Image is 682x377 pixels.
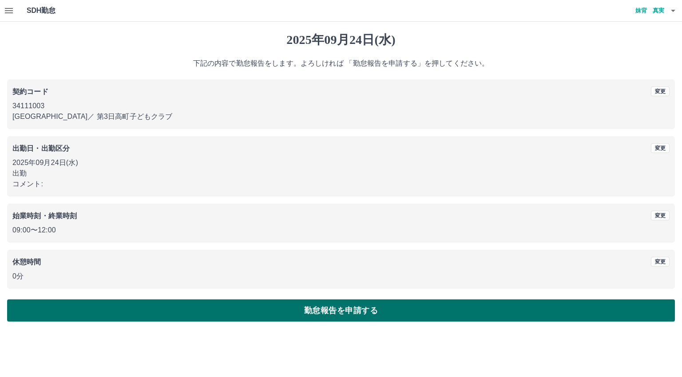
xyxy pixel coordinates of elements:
p: 2025年09月24日(水) [12,157,670,168]
b: 始業時刻・終業時刻 [12,212,77,220]
button: 勤怠報告を申請する [7,299,675,322]
p: コメント: [12,179,670,189]
button: 変更 [651,86,670,96]
b: 出勤日・出勤区分 [12,145,70,152]
button: 変更 [651,143,670,153]
h1: 2025年09月24日(水) [7,32,675,47]
p: 34111003 [12,101,670,111]
p: 下記の内容で勤怠報告をします。よろしければ 「勤怠報告を申請する」を押してください。 [7,58,675,69]
p: 0分 [12,271,670,282]
p: [GEOGRAPHIC_DATA] ／ 第3日高町子どもクラブ [12,111,670,122]
button: 変更 [651,211,670,220]
b: 契約コード [12,88,48,95]
b: 休憩時間 [12,258,41,266]
p: 09:00 〜 12:00 [12,225,670,236]
button: 変更 [651,257,670,267]
p: 出勤 [12,168,670,179]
